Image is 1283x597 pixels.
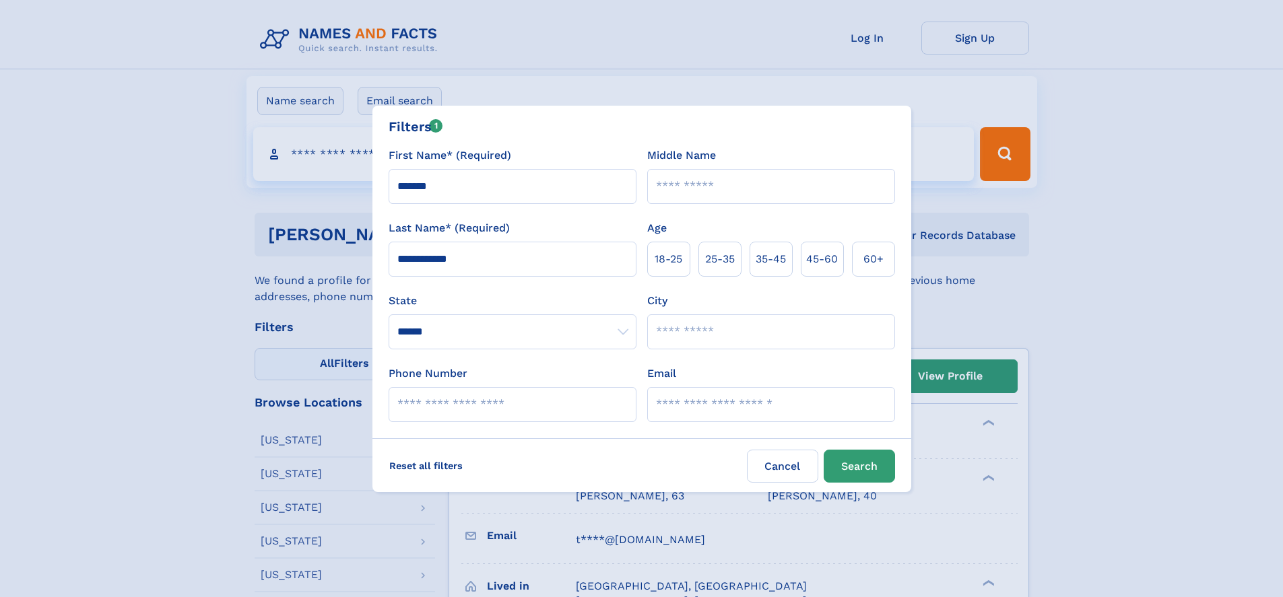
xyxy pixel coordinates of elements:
[647,365,676,382] label: Email
[647,293,667,309] label: City
[389,147,511,164] label: First Name* (Required)
[756,251,786,267] span: 35‑45
[647,147,716,164] label: Middle Name
[389,293,636,309] label: State
[824,450,895,483] button: Search
[747,450,818,483] label: Cancel
[647,220,667,236] label: Age
[705,251,735,267] span: 25‑35
[389,116,443,137] div: Filters
[863,251,884,267] span: 60+
[381,450,471,482] label: Reset all filters
[806,251,838,267] span: 45‑60
[655,251,682,267] span: 18‑25
[389,365,467,382] label: Phone Number
[389,220,510,236] label: Last Name* (Required)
